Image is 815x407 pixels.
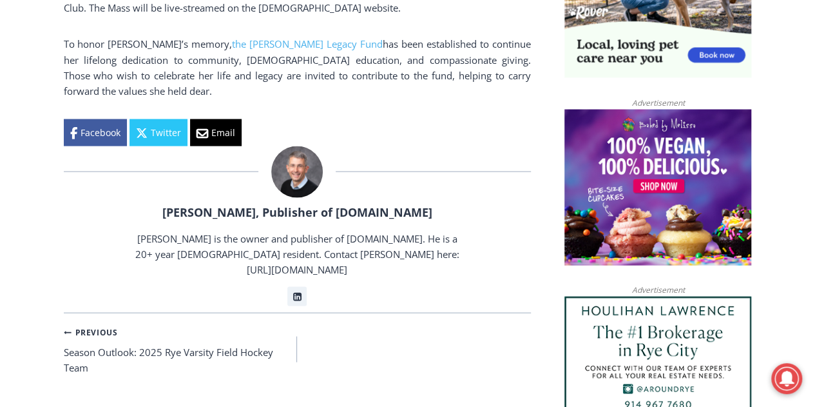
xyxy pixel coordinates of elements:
[310,125,624,161] a: Intern @ [DOMAIN_NAME]
[64,326,118,338] small: Previous
[64,36,531,98] p: To honor [PERSON_NAME]’s memory, has been established to continue her lifelong dedication to comm...
[337,128,597,157] span: Intern @ [DOMAIN_NAME]
[64,323,531,375] nav: Posts
[618,96,697,108] span: Advertisement
[232,37,383,50] a: the [PERSON_NAME] Legacy Fund
[64,119,127,146] a: Facebook
[132,81,183,154] div: "[PERSON_NAME]'s draw is the fine variety of pristine raw fish kept on hand"
[325,1,609,125] div: "We would have speakers with experience in local journalism speak to us about their experiences a...
[64,323,298,375] a: PreviousSeason Outlook: 2025 Rye Varsity Field Hockey Team
[1,130,129,161] a: Open Tues. - Sun. [PHONE_NUMBER]
[4,133,126,182] span: Open Tues. - Sun. [PHONE_NUMBER]
[133,230,461,277] p: [PERSON_NAME] is the owner and publisher of [DOMAIN_NAME]. He is a 20+ year [DEMOGRAPHIC_DATA] re...
[618,283,697,295] span: Advertisement
[129,119,187,146] a: Twitter
[162,204,432,219] a: [PERSON_NAME], Publisher of [DOMAIN_NAME]
[190,119,242,146] a: Email
[564,109,751,265] img: Baked by Melissa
